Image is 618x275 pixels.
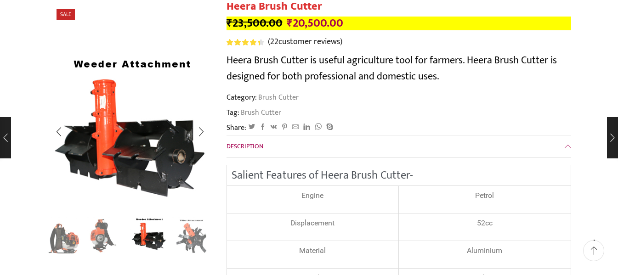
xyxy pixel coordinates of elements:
span: Category: [227,92,299,103]
div: Previous slide [47,120,70,143]
li: 2 / 8 [87,217,125,253]
bdi: 20,500.00 [287,14,343,33]
span: Tag: [227,107,571,118]
a: Brush Cutter [239,107,281,118]
span: 22 [227,39,266,45]
li: 4 / 8 [172,217,210,253]
a: Brush Cutter [257,91,299,103]
span: Sale [57,9,75,20]
p: 52cc [403,218,566,229]
span: Rated out of 5 based on customer ratings [227,39,261,45]
img: Heera Brush Cutter [45,217,83,255]
div: Material [232,246,394,256]
div: 3 / 8 [47,47,213,212]
a: Description [227,135,571,157]
span: 22 [270,35,278,49]
div: Next slide [190,120,213,143]
li: 1 / 8 [45,217,83,253]
h2: Salient Features of Heera Brush Cutter- [232,170,566,181]
span: Description [227,141,263,152]
span: ₹ [287,14,293,33]
p: Petrol [403,191,566,201]
a: Weeder Ataachment [130,215,168,253]
div: Next slide [190,224,213,247]
p: Engine [232,191,394,201]
span: Share: [227,123,246,133]
div: Rated 4.55 out of 5 [227,39,264,45]
a: Tiller Attachmnet [172,217,210,255]
a: (22customer reviews) [268,36,342,48]
a: 4 [87,217,125,255]
p: Aluminium [403,246,566,256]
span: Heera Brush Cutter is useful agriculture tool for farmers. Heera Brush Cutter is designed for bot... [227,52,557,85]
p: Displacement [232,218,394,229]
span: ₹ [227,14,232,33]
li: 3 / 8 [130,217,168,253]
bdi: 23,500.00 [227,14,283,33]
